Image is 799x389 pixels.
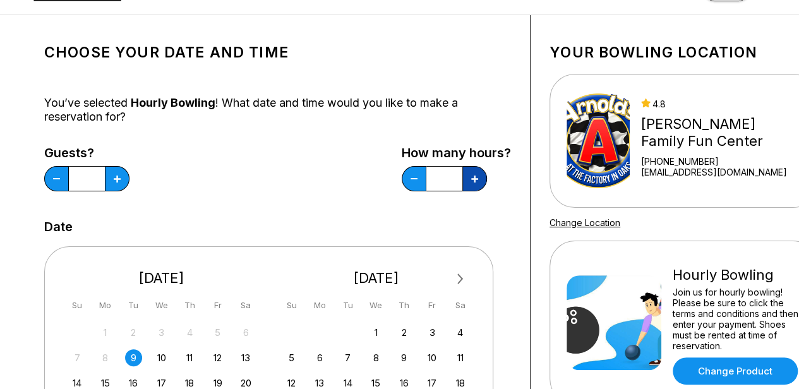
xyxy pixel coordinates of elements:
label: How many hours? [402,146,511,160]
div: Choose Thursday, September 11th, 2025 [181,349,198,366]
div: Choose Wednesday, October 8th, 2025 [368,349,385,366]
div: Not available Monday, September 8th, 2025 [97,349,114,366]
div: Choose Thursday, October 2nd, 2025 [395,324,412,341]
div: Not available Wednesday, September 3rd, 2025 [153,324,170,341]
div: Choose Friday, October 10th, 2025 [424,349,441,366]
a: Change Location [550,217,620,228]
div: Choose Thursday, October 9th, 2025 [395,349,412,366]
a: Change Product [673,357,798,385]
div: Choose Tuesday, September 9th, 2025 [125,349,142,366]
div: Choose Monday, October 6th, 2025 [311,349,328,366]
div: Fr [209,297,226,314]
div: Choose Saturday, October 11th, 2025 [452,349,469,366]
span: Hourly Bowling [131,96,215,109]
div: Not available Monday, September 1st, 2025 [97,324,114,341]
div: [DATE] [64,270,260,287]
div: Tu [125,297,142,314]
div: Mo [311,297,328,314]
div: Mo [97,297,114,314]
div: Choose Friday, September 12th, 2025 [209,349,226,366]
div: [DATE] [279,270,474,287]
label: Date [44,220,73,234]
div: Su [69,297,86,314]
div: Sa [237,297,255,314]
div: We [153,297,170,314]
div: Choose Friday, October 3rd, 2025 [424,324,441,341]
img: Arnold's Family Fun Center [567,93,630,188]
div: Choose Tuesday, October 7th, 2025 [339,349,356,366]
div: Choose Wednesday, October 1st, 2025 [368,324,385,341]
div: Th [181,297,198,314]
h1: Choose your Date and time [44,44,511,61]
div: Sa [452,297,469,314]
div: Th [395,297,412,314]
img: Hourly Bowling [567,275,661,370]
div: Tu [339,297,356,314]
div: Choose Saturday, September 13th, 2025 [237,349,255,366]
div: Not available Thursday, September 4th, 2025 [181,324,198,341]
div: We [368,297,385,314]
div: Choose Wednesday, September 10th, 2025 [153,349,170,366]
div: Not available Tuesday, September 2nd, 2025 [125,324,142,341]
label: Guests? [44,146,129,160]
button: Next Month [450,269,471,289]
div: Not available Sunday, September 7th, 2025 [69,349,86,366]
div: Choose Sunday, October 5th, 2025 [283,349,300,366]
div: Choose Saturday, October 4th, 2025 [452,324,469,341]
div: Not available Friday, September 5th, 2025 [209,324,226,341]
div: Su [283,297,300,314]
div: You’ve selected ! What date and time would you like to make a reservation for? [44,96,511,124]
div: Not available Saturday, September 6th, 2025 [237,324,255,341]
div: Fr [424,297,441,314]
